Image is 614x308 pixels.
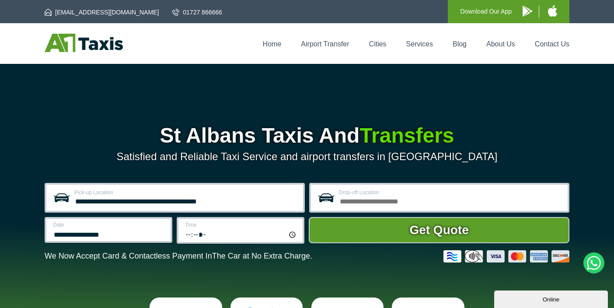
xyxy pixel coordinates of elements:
img: A1 Taxis iPhone App [548,5,557,17]
a: Home [263,40,282,48]
img: A1 Taxis Android App [523,6,532,17]
p: We Now Accept Card & Contactless Payment In [45,252,312,261]
label: Time [185,222,297,227]
a: About Us [486,40,515,48]
a: Services [406,40,433,48]
a: [EMAIL_ADDRESS][DOMAIN_NAME] [45,8,159,17]
button: Get Quote [309,217,569,243]
a: Contact Us [535,40,569,48]
iframe: chat widget [494,289,610,308]
p: Satisfied and Reliable Taxi Service and airport transfers in [GEOGRAPHIC_DATA] [45,150,569,163]
a: Blog [453,40,467,48]
a: Airport Transfer [301,40,349,48]
span: The Car at No Extra Charge. [212,252,312,260]
h1: St Albans Taxis And [45,125,569,146]
img: Credit And Debit Cards [443,250,569,262]
p: Download Our App [460,6,512,17]
label: Date [53,222,165,227]
span: Transfers [359,124,454,147]
img: A1 Taxis St Albans LTD [45,34,123,52]
a: 01727 866666 [172,8,222,17]
label: Pick-up Location [74,190,298,195]
a: Cities [369,40,387,48]
label: Drop-off Location [339,190,562,195]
